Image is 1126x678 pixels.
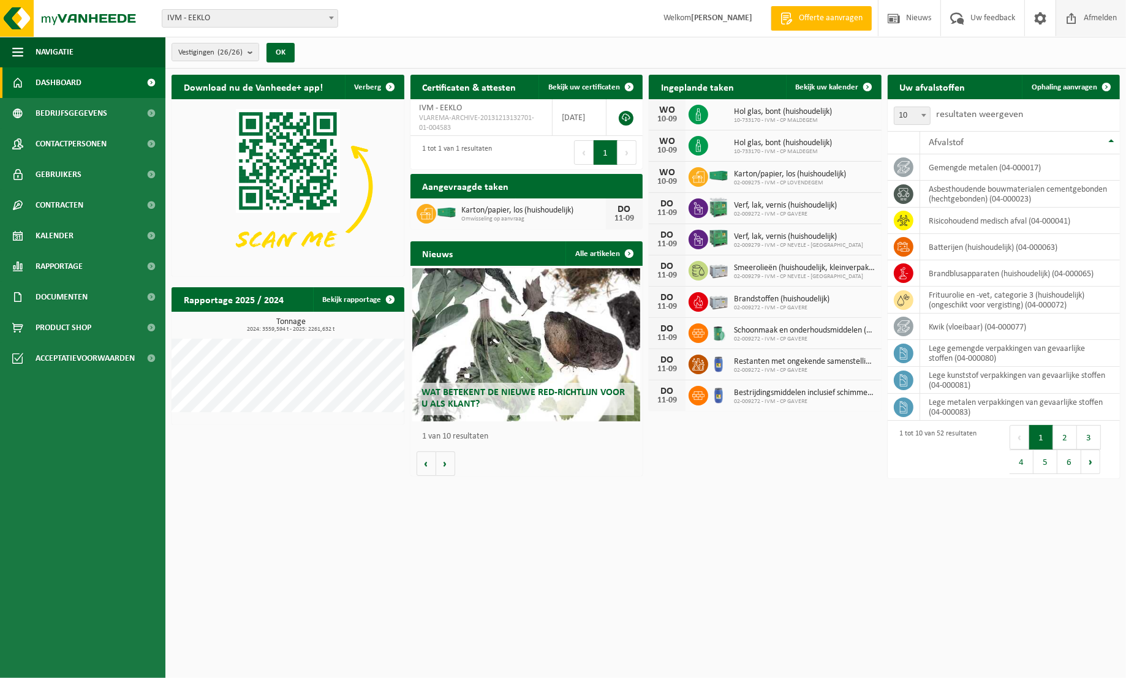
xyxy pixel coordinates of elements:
span: Ophaling aanvragen [1032,83,1097,91]
span: 10-733170 - IVM - CP MALDEGEM [734,117,832,124]
span: 02-009275 - IVM - CP LOVENDEGEM [734,179,846,187]
button: 1 [594,140,618,165]
button: Verberg [345,75,403,99]
span: 10-733170 - IVM - CP MALDEGEM [734,148,832,156]
button: Previous [1010,425,1029,450]
h2: Nieuws [410,241,466,265]
button: Next [618,140,637,165]
span: Offerte aanvragen [796,12,866,24]
button: 2 [1053,425,1077,450]
span: Rapportage [36,251,83,282]
button: OK [266,43,295,62]
label: resultaten weergeven [937,110,1024,119]
td: risicohoudend medisch afval (04-000041) [920,208,1120,234]
td: batterijen (huishoudelijk) (04-000063) [920,234,1120,260]
a: Wat betekent de nieuwe RED-richtlijn voor u als klant? [412,268,640,421]
img: PB-OT-0120-HPE-00-02 [708,384,729,405]
span: 02-009279 - IVM - CP NEVELE - [GEOGRAPHIC_DATA] [734,242,863,249]
span: Vestigingen [178,43,243,62]
td: gemengde metalen (04-000017) [920,154,1120,181]
img: HK-XC-40-GN-00 [436,207,457,218]
div: 11-09 [655,396,679,405]
span: 10 [894,107,931,125]
div: DO [612,205,637,214]
span: Bestrijdingsmiddelen inclusief schimmelwerende beschermingsmiddelen (huishoudeli... [734,388,875,398]
div: 11-09 [655,334,679,342]
span: 10 [894,107,930,124]
span: Documenten [36,282,88,312]
td: [DATE] [553,99,606,136]
span: Wat betekent de nieuwe RED-richtlijn voor u als klant? [421,388,625,409]
img: PB-OT-0200-MET-00-02 [708,322,729,342]
div: DO [655,386,679,396]
button: 5 [1033,450,1057,474]
div: DO [655,355,679,365]
button: Volgende [436,451,455,476]
span: 02-009272 - IVM - CP GAVERE [734,367,875,374]
span: Verf, lak, vernis (huishoudelijk) [734,201,837,211]
a: Ophaling aanvragen [1022,75,1119,99]
span: Restanten met ongekende samenstelling (huishoudelijk) [734,357,875,367]
span: Omwisseling op aanvraag [462,216,606,223]
div: 1 tot 10 van 52 resultaten [894,424,977,475]
span: Afvalstof [929,138,964,148]
span: 02-009272 - IVM - CP GAVERE [734,211,837,218]
span: Karton/papier, los (huishoudelijk) [462,206,606,216]
h2: Rapportage 2025 / 2024 [172,287,296,311]
span: Hol glas, bont (huishoudelijk) [734,138,832,148]
img: PB-HB-1400-HPE-GN-11 [708,196,729,219]
button: 4 [1010,450,1033,474]
td: lege metalen verpakkingen van gevaarlijke stoffen (04-000083) [920,394,1120,421]
span: Bedrijfsgegevens [36,98,107,129]
td: lege kunststof verpakkingen van gevaarlijke stoffen (04-000081) [920,367,1120,394]
span: Kalender [36,220,74,251]
div: 10-09 [655,115,679,124]
span: Hol glas, bont (huishoudelijk) [734,107,832,117]
span: IVM - EEKLO [162,9,338,28]
img: PB-OT-0120-HPE-00-02 [708,353,729,374]
a: Alle artikelen [565,241,641,266]
h2: Uw afvalstoffen [888,75,978,99]
span: 02-009272 - IVM - CP GAVERE [734,398,875,405]
span: Karton/papier, los (huishoudelijk) [734,170,846,179]
a: Offerte aanvragen [771,6,872,31]
span: Contactpersonen [36,129,107,159]
h2: Certificaten & attesten [410,75,529,99]
span: Verberg [355,83,382,91]
span: IVM - EEKLO [420,104,463,113]
button: Previous [574,140,594,165]
count: (26/26) [217,48,243,56]
button: Vorige [417,451,436,476]
button: Next [1081,450,1100,474]
span: 02-009272 - IVM - CP GAVERE [734,304,829,312]
span: 02-009272 - IVM - CP GAVERE [734,336,875,343]
h2: Ingeplande taken [649,75,746,99]
div: DO [655,324,679,334]
span: 02-009279 - IVM - CP NEVELE - [GEOGRAPHIC_DATA] [734,273,875,281]
div: 10-09 [655,146,679,155]
div: 11-09 [655,365,679,374]
button: Vestigingen(26/26) [172,43,259,61]
span: Contracten [36,190,83,220]
div: WO [655,168,679,178]
span: VLAREMA-ARCHIVE-20131213132701-01-004583 [420,113,543,133]
div: WO [655,137,679,146]
div: DO [655,230,679,240]
img: Download de VHEPlus App [172,99,404,274]
div: DO [655,293,679,303]
div: DO [655,199,679,209]
a: Bekijk uw certificaten [538,75,641,99]
button: 6 [1057,450,1081,474]
td: asbesthoudende bouwmaterialen cementgebonden (hechtgebonden) (04-000023) [920,181,1120,208]
div: 11-09 [655,303,679,311]
a: Bekijk rapportage [313,287,403,312]
h2: Aangevraagde taken [410,174,521,198]
span: Schoonmaak en onderhoudsmiddelen (huishoudelijk) [734,326,875,336]
a: Bekijk uw kalender [786,75,880,99]
button: 1 [1029,425,1053,450]
p: 1 van 10 resultaten [423,432,637,441]
span: Bekijk uw kalender [796,83,859,91]
div: WO [655,105,679,115]
div: 11-09 [655,209,679,217]
span: Smeerolieën (huishoudelijk, kleinverpakking) [734,263,875,273]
